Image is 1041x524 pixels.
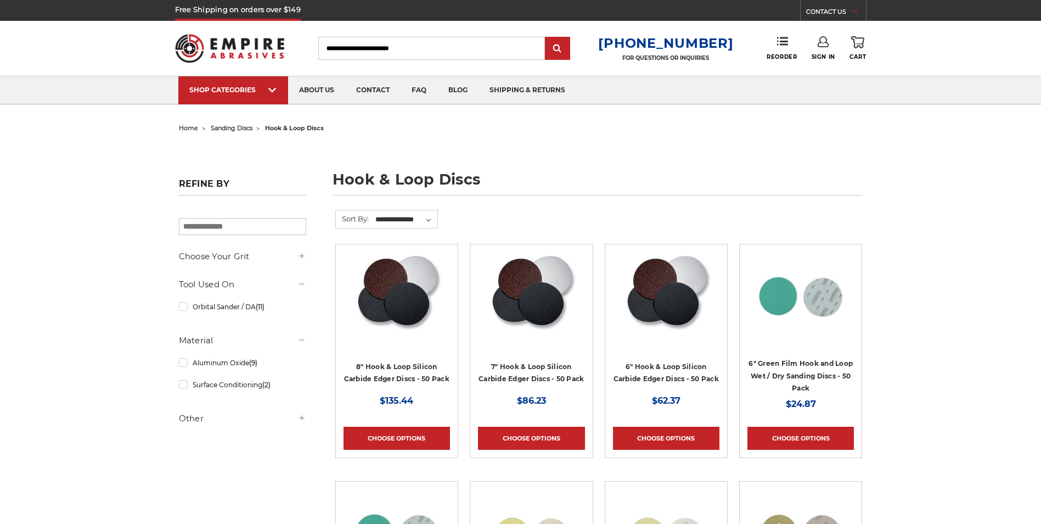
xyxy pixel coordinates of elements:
[256,303,265,311] span: (11)
[614,363,719,383] a: 6" Hook & Loop Silicon Carbide Edger Discs - 50 Pack
[401,76,437,104] a: faq
[767,36,797,60] a: Reorder
[333,172,863,196] h1: hook & loop discs
[767,53,797,60] span: Reorder
[288,76,345,104] a: about us
[380,395,413,406] span: $135.44
[786,399,816,409] span: $24.87
[478,427,584,450] a: Choose Options
[344,252,450,359] a: Silicon Carbide 8" Hook & Loop Edger Discs
[344,427,450,450] a: Choose Options
[179,334,306,347] h5: Material
[179,353,306,372] a: Aluminum Oxide(9)
[336,210,369,227] label: Sort By:
[652,395,680,406] span: $62.37
[806,5,866,21] a: CONTACT US
[757,252,845,340] img: 6-inch 60-grit green film hook and loop sanding discs with fast cutting aluminum oxide for coarse...
[613,427,719,450] a: Choose Options
[179,250,306,263] h5: Choose Your Grit
[179,375,306,394] a: Surface Conditioning(2)
[478,252,584,359] a: Silicon Carbide 7" Hook & Loop Edger Discs
[479,76,576,104] a: shipping & returns
[622,252,711,340] img: Silicon Carbide 6" Hook & Loop Edger Discs
[487,252,576,340] img: Silicon Carbide 7" Hook & Loop Edger Discs
[747,252,854,359] a: 6-inch 60-grit green film hook and loop sanding discs with fast cutting aluminum oxide for coarse...
[211,124,252,132] a: sanding discs
[812,53,835,60] span: Sign In
[175,27,285,70] img: Empire Abrasives
[437,76,479,104] a: blog
[598,35,733,51] a: [PHONE_NUMBER]
[849,36,866,60] a: Cart
[613,252,719,359] a: Silicon Carbide 6" Hook & Loop Edger Discs
[262,381,271,389] span: (2)
[849,53,866,60] span: Cart
[547,38,569,60] input: Submit
[747,427,854,450] a: Choose Options
[179,297,306,316] a: Orbital Sander / DA(11)
[179,412,306,425] h5: Other
[265,124,324,132] span: hook & loop discs
[179,179,306,196] h5: Refine by
[345,76,401,104] a: contact
[344,363,449,383] a: 8" Hook & Loop Silicon Carbide Edger Discs - 50 Pack
[179,278,306,291] h5: Tool Used On
[374,211,437,228] select: Sort By:
[189,86,277,94] div: SHOP CATEGORIES
[479,363,584,383] a: 7" Hook & Loop Silicon Carbide Edger Discs - 50 Pack
[352,252,441,340] img: Silicon Carbide 8" Hook & Loop Edger Discs
[179,124,198,132] a: home
[249,359,257,367] span: (9)
[517,395,546,406] span: $86.23
[749,359,853,392] a: 6" Green Film Hook and Loop Wet / Dry Sanding Discs - 50 Pack
[598,54,733,62] p: FOR QUESTIONS OR INQUIRIES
